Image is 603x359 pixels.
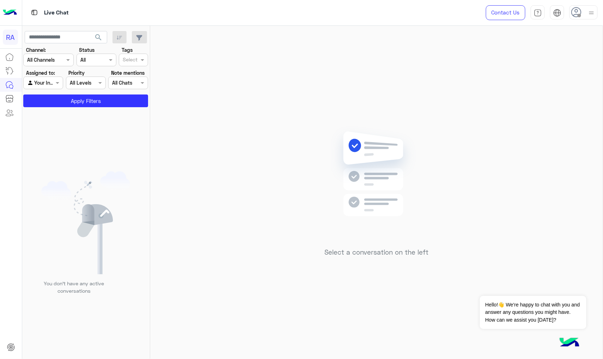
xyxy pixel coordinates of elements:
[3,5,17,20] img: Logo
[41,171,130,274] img: empty users
[587,8,596,17] img: profile
[38,280,110,295] p: You don’t have any active conversations
[26,46,46,54] label: Channel:
[325,126,427,243] img: no messages
[324,248,428,256] h5: Select a conversation on the left
[111,69,145,77] label: Note mentions
[26,69,55,77] label: Assigned to:
[3,30,18,45] div: RA
[94,33,103,42] span: search
[122,56,138,65] div: Select
[553,9,561,17] img: tab
[534,9,542,17] img: tab
[486,5,525,20] a: Contact Us
[30,8,39,17] img: tab
[68,69,85,77] label: Priority
[23,95,148,107] button: Apply Filters
[79,46,95,54] label: Status
[531,5,545,20] a: tab
[44,8,69,18] p: Live Chat
[122,46,133,54] label: Tags
[90,31,107,46] button: search
[480,296,586,329] span: Hello!👋 We're happy to chat with you and answer any questions you might have. How can we assist y...
[557,331,582,355] img: hulul-logo.png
